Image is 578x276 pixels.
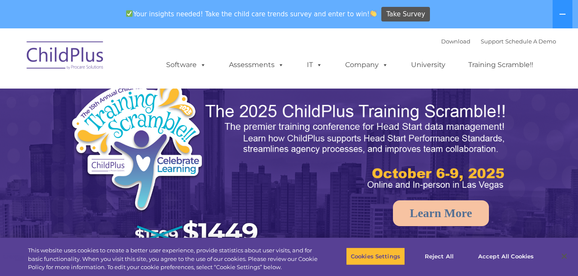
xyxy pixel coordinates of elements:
[505,38,556,45] a: Schedule A Demo
[120,92,156,98] span: Phone number
[386,7,425,22] span: Take Survey
[28,246,318,272] div: This website uses cookies to create a better user experience, provide statistics about user visit...
[393,200,489,226] a: Learn More
[22,35,108,78] img: ChildPlus by Procare Solutions
[460,56,542,74] a: Training Scramble!!
[298,56,331,74] a: IT
[555,247,574,266] button: Close
[126,10,133,17] img: ✅
[158,56,215,74] a: Software
[481,38,504,45] a: Support
[441,38,470,45] a: Download
[441,38,556,45] font: |
[123,6,380,22] span: Your insights needed! Take the child care trends survey and enter to win!
[402,56,454,74] a: University
[370,10,377,17] img: 👏
[412,247,466,265] button: Reject All
[346,247,405,265] button: Cookies Settings
[337,56,397,74] a: Company
[473,247,538,265] button: Accept All Cookies
[381,7,430,22] a: Take Survey
[220,56,293,74] a: Assessments
[120,57,146,63] span: Last name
